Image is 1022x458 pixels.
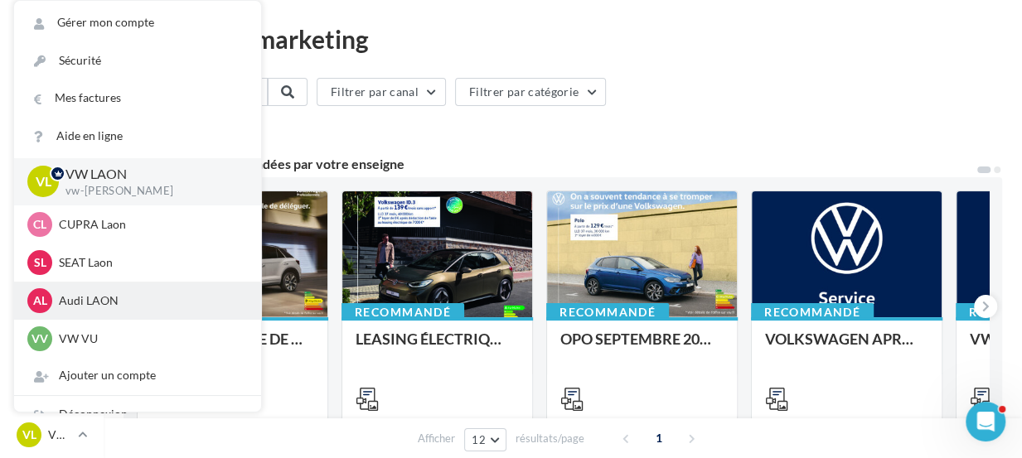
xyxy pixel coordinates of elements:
p: CUPRA Laon [59,216,241,233]
span: SL [34,254,46,271]
a: Aide en ligne [14,118,261,155]
div: Opérations marketing [124,27,1002,51]
div: VOLKSWAGEN APRES-VENTE [765,330,928,364]
div: Recommandé [546,303,669,321]
div: 6 opérations recommandées par votre enseigne [124,157,976,171]
p: vw-[PERSON_NAME] [65,184,235,199]
span: VL [22,427,36,443]
p: VW LAON [65,165,235,184]
div: Recommandé [341,303,464,321]
span: 1 [646,425,672,451]
button: 12 [464,428,506,451]
a: VL VW LAON [13,419,90,451]
a: Sécurité [14,42,261,80]
p: VW VU [59,330,241,347]
div: Ajouter un compte [14,357,261,394]
span: 12 [472,433,486,446]
p: Audi LAON [59,292,241,309]
span: résultats/page [516,431,584,446]
span: AL [33,292,47,309]
div: LEASING ÉLECTRIQUE 2025 [356,330,519,364]
span: CL [33,216,46,233]
div: Déconnexion [14,396,261,433]
a: Gérer mon compte [14,4,261,41]
div: OPO SEPTEMBRE 2025 [560,330,724,364]
div: Recommandé [751,303,874,321]
button: Filtrer par catégorie [455,78,606,106]
span: VV [31,330,48,347]
a: Mes factures [14,80,261,117]
iframe: Intercom live chat [966,402,1005,441]
p: SEAT Laon [59,254,241,271]
p: VW LAON [48,427,71,443]
span: Afficher [418,431,455,446]
span: VL [36,172,51,191]
button: Filtrer par canal [317,78,446,106]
